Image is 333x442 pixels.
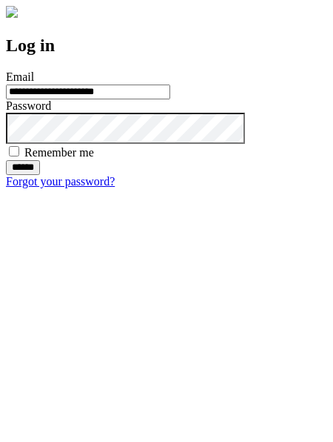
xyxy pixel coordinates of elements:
[24,146,94,159] label: Remember me
[6,175,115,188] a: Forgot your password?
[6,6,18,18] img: logo-4e3dc11c47720685a147b03b5a06dd966a58ff35d612b21f08c02c0306f2b779.png
[6,36,327,56] h2: Log in
[6,70,34,83] label: Email
[6,99,51,112] label: Password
